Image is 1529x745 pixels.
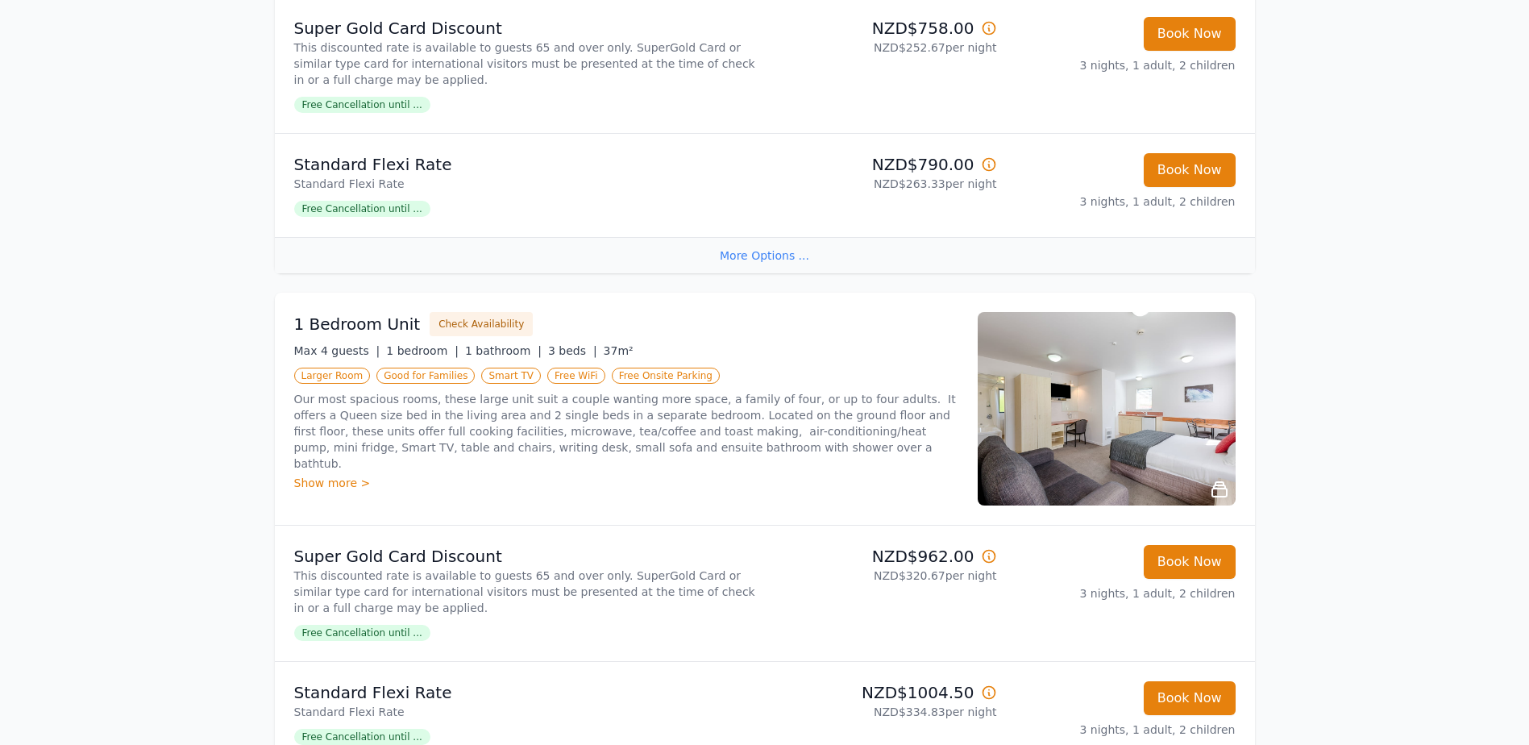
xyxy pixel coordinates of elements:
button: Book Now [1144,17,1236,51]
p: Super Gold Card Discount [294,545,758,568]
p: NZD$758.00 [771,17,997,40]
button: Book Now [1144,545,1236,579]
span: Free Cancellation until ... [294,97,430,113]
p: 3 nights, 1 adult, 2 children [1010,57,1236,73]
p: Super Gold Card Discount [294,17,758,40]
p: NZD$1004.50 [771,681,997,704]
span: Larger Room [294,368,371,384]
p: This discounted rate is available to guests 65 and over only. SuperGold Card or similar type card... [294,568,758,616]
span: Free Cancellation until ... [294,729,430,745]
span: Max 4 guests | [294,344,380,357]
p: 3 nights, 1 adult, 2 children [1010,722,1236,738]
span: 37m² [604,344,634,357]
div: More Options ... [275,237,1255,273]
span: Smart TV [481,368,541,384]
div: Show more > [294,475,958,491]
span: 1 bathroom | [465,344,542,357]
p: Standard Flexi Rate [294,681,758,704]
h3: 1 Bedroom Unit [294,313,421,335]
p: Standard Flexi Rate [294,704,758,720]
p: NZD$790.00 [771,153,997,176]
p: 3 nights, 1 adult, 2 children [1010,585,1236,601]
span: Free Cancellation until ... [294,625,430,641]
p: 3 nights, 1 adult, 2 children [1010,194,1236,210]
p: NZD$962.00 [771,545,997,568]
p: Standard Flexi Rate [294,176,758,192]
button: Book Now [1144,681,1236,715]
span: 1 bedroom | [386,344,459,357]
span: 3 beds | [548,344,597,357]
p: NZD$252.67 per night [771,40,997,56]
button: Book Now [1144,153,1236,187]
p: NZD$334.83 per night [771,704,997,720]
span: Good for Families [376,368,475,384]
span: Free Cancellation until ... [294,201,430,217]
p: Standard Flexi Rate [294,153,758,176]
span: Free Onsite Parking [612,368,720,384]
p: This discounted rate is available to guests 65 and over only. SuperGold Card or similar type card... [294,40,758,88]
button: Check Availability [430,312,533,336]
p: NZD$320.67 per night [771,568,997,584]
p: NZD$263.33 per night [771,176,997,192]
span: Free WiFi [547,368,605,384]
p: Our most spacious rooms, these large unit suit a couple wanting more space, a family of four, or ... [294,391,958,472]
